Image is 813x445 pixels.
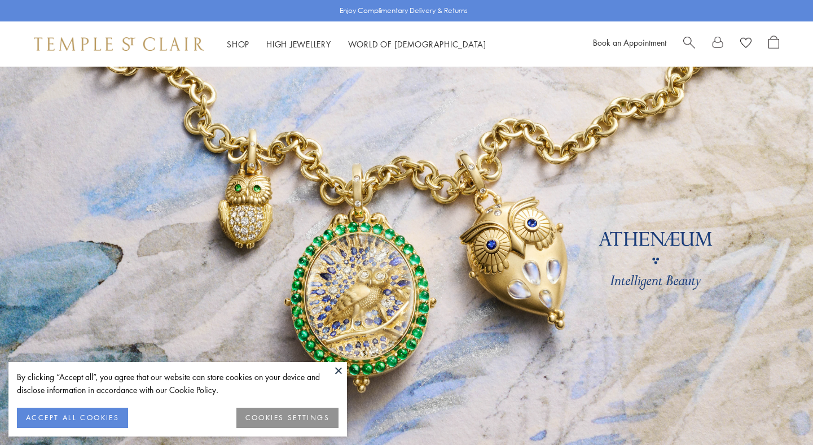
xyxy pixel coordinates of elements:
[348,38,486,50] a: World of [DEMOGRAPHIC_DATA]World of [DEMOGRAPHIC_DATA]
[34,37,204,51] img: Temple St. Clair
[593,37,666,48] a: Book an Appointment
[683,36,695,53] a: Search
[740,36,752,53] a: View Wishlist
[227,37,486,51] nav: Main navigation
[768,36,779,53] a: Open Shopping Bag
[227,38,249,50] a: ShopShop
[17,408,128,428] button: ACCEPT ALL COOKIES
[236,408,339,428] button: COOKIES SETTINGS
[340,5,468,16] p: Enjoy Complimentary Delivery & Returns
[17,370,339,396] div: By clicking “Accept all”, you agree that our website can store cookies on your device and disclos...
[266,38,331,50] a: High JewelleryHigh Jewellery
